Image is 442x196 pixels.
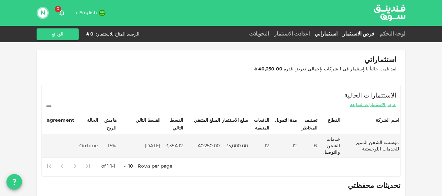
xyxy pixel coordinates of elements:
[100,117,116,132] div: هامش الربح
[117,134,162,158] td: [DATE]
[340,32,377,36] a: فرص الاستثمار
[275,117,297,124] div: مدة التمويل
[328,117,340,124] div: القطاع
[250,117,269,132] div: الدفعات المتبقية
[298,134,318,158] td: B
[162,117,183,132] div: القسط التالي
[222,117,248,124] div: مبلغ الاستثمار
[194,117,220,124] div: المبلغ المتبقي
[221,134,249,158] td: 35,000.00
[75,134,99,158] td: OnTime
[47,117,74,124] div: agreement
[377,32,405,36] a: لوحة التحكم
[299,117,317,132] div: تصنيف المخاطر
[136,117,161,124] div: القسط التالي
[38,8,48,18] button: N
[249,134,270,158] td: 12
[374,0,405,25] a: logo
[254,67,396,71] span: لقد قمت حالياً بالإستثمار في شركات بإجمالي تعرض قدره
[87,117,98,124] div: الحالة
[55,6,68,19] button: 0
[184,134,221,158] td: 40,250.00
[96,31,139,37] div: الرصيد المتاح للاستثمار :
[6,174,22,190] button: question
[271,32,312,36] a: اعدادت الاستثمار
[312,32,340,36] a: استثماراتي
[348,182,400,190] span: تحديثات محفظتي
[37,28,79,40] button: الودائع
[376,117,400,124] div: اسم الشركة
[99,134,117,158] td: 15%
[247,32,271,36] a: التحويلات
[161,134,184,158] td: 3,354.12
[364,56,396,65] span: استثماراتي
[270,134,298,158] td: 12
[101,163,115,170] p: 1-1 of 1
[341,134,400,158] td: مؤسسة الشحن المميز للخدمات اللوجستية
[254,67,282,71] strong: ʢ 40,250.00
[365,0,414,25] img: logo
[55,6,61,12] span: 0
[340,67,341,71] strong: 1
[86,31,94,37] div: ʢ 0
[344,91,396,101] span: الاستثمارات الحالية
[79,11,97,15] span: English
[121,162,136,171] div: 10
[318,134,341,158] td: خدمات الشحن والتوصيل
[138,163,172,170] p: Rows per page
[350,102,396,108] span: عرض الاستثمارات السابقة
[99,10,105,16] img: flag-sa.b9a346574cdc8950dd34b50780441f57.svg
